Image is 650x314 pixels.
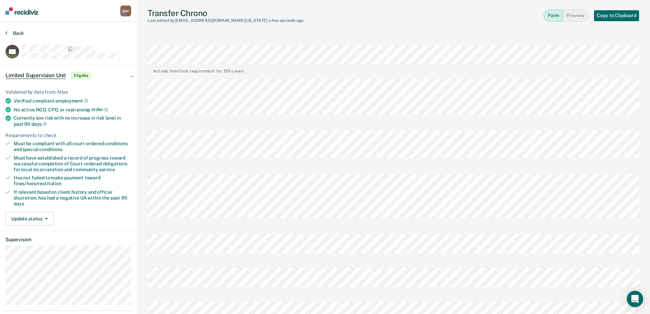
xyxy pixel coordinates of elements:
span: order [91,107,108,112]
div: Include interlock requirement for DUI cases [153,67,244,73]
div: Must be compliant with all court-ordered conditions and special conditions [14,141,131,152]
span: fines/fees/restitution [14,181,61,186]
div: Transfer Chrono [148,8,304,23]
div: Currently low risk with no increase in risk level in past 90 [14,115,131,127]
div: Must have established a record of progress toward successful completion of Court-ordered obligati... [14,155,131,172]
span: employment [55,98,88,104]
button: Back [5,30,24,36]
div: Verified compliant [14,98,131,104]
dt: Supervision [5,237,131,243]
div: No active NCO, CPO, or restraining [14,107,131,113]
span: a few seconds ago [268,18,304,23]
span: days [14,201,24,206]
div: If relevant based on client history and officer discretion, has had a negative UA within the past 90 [14,189,131,206]
div: M M [120,5,131,16]
span: service [99,167,115,172]
span: Limited Supervision Unit [5,72,66,79]
div: Open Intercom Messenger [627,291,643,307]
div: Has not failed to make payment toward [14,175,131,187]
button: Preview [563,10,589,22]
button: Update status [5,212,54,226]
span: days [31,121,47,127]
div: Validated by data from Atlas [5,89,131,95]
div: Last edited by [EMAIL_ADDRESS][DOMAIN_NAME][US_STATE] [148,18,304,23]
div: Requirements to check [5,133,131,138]
button: Copy to Clipboard [594,10,639,21]
button: MM [120,5,131,16]
span: Eligible [71,72,91,79]
img: Recidiviz [5,7,38,15]
button: Form [543,10,563,22]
